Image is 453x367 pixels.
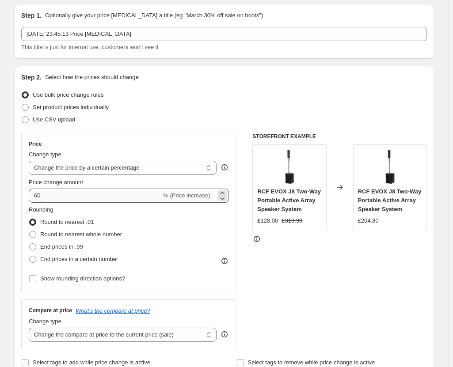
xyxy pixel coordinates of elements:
[29,318,61,325] span: Change type
[29,206,53,213] span: Rounding
[358,216,379,225] div: £204.80
[33,116,75,123] span: Use CSV upload
[21,44,158,50] span: This title is just for internal use, customers won't see it
[40,243,83,250] span: End prices in .99
[33,104,109,110] span: Set product prices individually
[21,73,42,82] h2: Step 2.
[257,188,321,212] span: RCF EVOX J8 Two-Way Portable Active Array Speaker System
[220,330,229,339] div: help
[29,140,42,148] h3: Price
[163,192,210,199] span: % (Price increase)
[21,27,427,41] input: 30% off holiday sale
[40,275,125,282] span: Show rounding direction options?
[33,359,150,366] span: Select tags to add while price change is active
[76,307,150,314] button: What's the compare at price?
[40,219,94,225] span: Round to nearest .01
[248,359,375,366] span: Select tags to remove while price change is active
[33,91,103,98] span: Use bulk price change rules
[40,231,122,238] span: Round to nearest whole number
[29,307,72,314] h3: Compare at price
[257,216,278,225] div: £128.00
[282,216,302,225] strike: £319.99
[358,188,422,212] span: RCF EVOX J8 Two-Way Portable Active Array Speaker System
[45,73,139,82] p: Select how the prices should change
[272,149,307,185] img: 0011_evox-j-total-1_1_80x.jpg
[372,149,407,185] img: 0011_evox-j-total-1_1_80x.jpg
[29,179,83,185] span: Price change amount
[45,11,263,20] p: Optionally give your price [MEDICAL_DATA] a title (eg "March 30% off sale on boots")
[21,11,42,20] h2: Step 1.
[29,151,61,158] span: Change type
[29,189,161,203] input: -15
[220,163,229,172] div: help
[252,133,427,140] h6: STOREFRONT EXAMPLE
[40,256,118,262] span: End prices in a certain number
